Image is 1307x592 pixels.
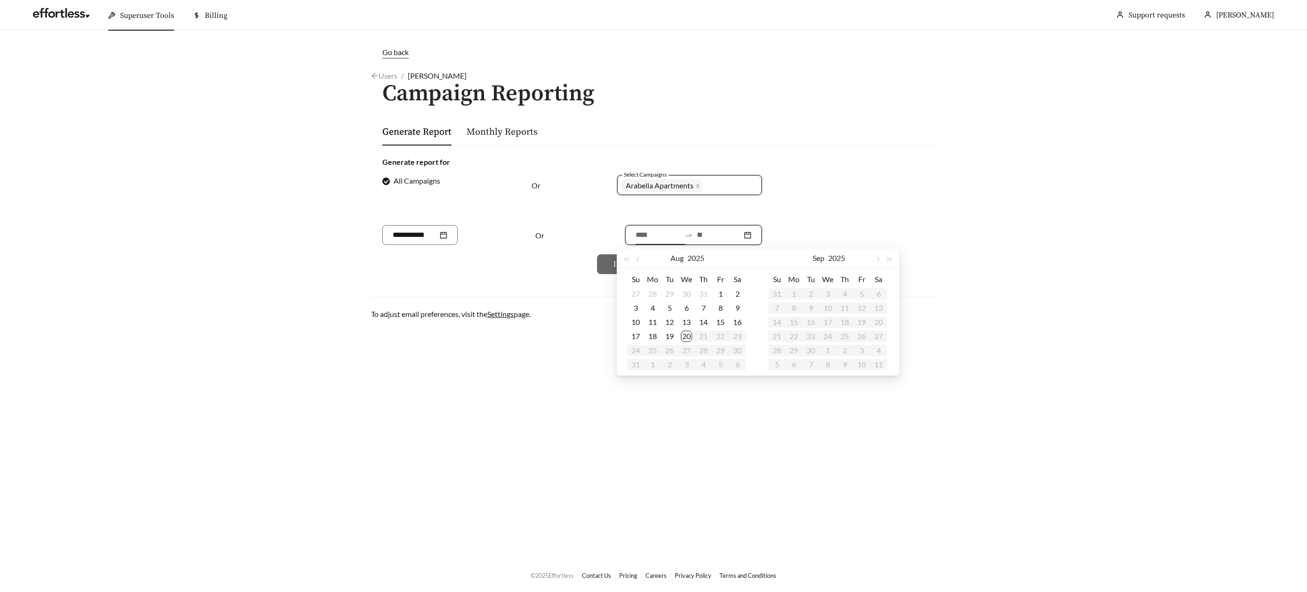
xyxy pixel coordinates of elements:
th: Fr [712,272,729,287]
th: Mo [785,272,802,287]
td: 2025-08-18 [644,329,661,343]
span: To adjust email preferences, visit the page. [371,309,531,318]
th: Sa [729,272,746,287]
span: Go back [382,48,409,57]
td: 2025-07-27 [627,287,644,301]
span: Billing [205,11,227,20]
td: 2025-07-31 [695,287,712,301]
td: 2025-08-04 [644,301,661,315]
th: We [819,272,836,287]
div: 27 [630,288,641,300]
td: 2025-08-05 [661,301,678,315]
th: Sa [870,272,887,287]
button: 2025 [687,249,704,268]
td: 2025-08-03 [627,301,644,315]
td: 2025-08-10 [627,315,644,329]
th: Su [768,272,785,287]
a: Support requests [1129,10,1185,20]
div: 19 [664,331,675,342]
div: 6 [681,302,692,314]
button: 2025 [828,249,845,268]
td: 2025-08-09 [729,301,746,315]
div: 2 [732,288,743,300]
span: swap-right [685,231,693,239]
td: 2025-08-02 [729,287,746,301]
div: 16 [732,316,743,328]
div: 18 [647,331,658,342]
th: We [678,272,695,287]
div: 4 [647,302,658,314]
div: 7 [698,302,709,314]
td: 2025-08-06 [678,301,695,315]
div: 30 [681,288,692,300]
a: Contact Us [582,572,611,579]
td: 2025-08-14 [695,315,712,329]
div: 20 [681,331,692,342]
div: 10 [630,316,641,328]
a: Privacy Policy [675,572,711,579]
th: Tu [802,272,819,287]
div: 28 [647,288,658,300]
button: Aug [670,249,684,268]
span: Superuser Tools [120,11,174,20]
th: Mo [644,272,661,287]
div: 9 [732,302,743,314]
div: 1 [715,288,726,300]
a: Monthly Reports [467,126,538,138]
a: Generate Report [382,126,452,138]
span: [PERSON_NAME] [1216,10,1274,20]
div: 14 [698,316,709,328]
span: Arabella Apartments [626,181,694,190]
td: 2025-08-07 [695,301,712,315]
td: 2025-08-16 [729,315,746,329]
span: arrow-left [371,72,379,80]
div: 31 [698,288,709,300]
td: 2025-07-28 [644,287,661,301]
td: 2025-08-13 [678,315,695,329]
div: 15 [715,316,726,328]
button: Download CSV [597,254,678,274]
th: Th [695,272,712,287]
span: Or [535,231,544,240]
td: 2025-08-19 [661,329,678,343]
span: to [685,231,693,239]
td: 2025-08-11 [644,315,661,329]
span: / [401,71,404,80]
span: © 2025 Effortless [531,572,574,579]
span: Or [532,181,541,190]
h1: Campaign Reporting [371,81,936,106]
a: Pricing [619,572,637,579]
td: 2025-08-12 [661,315,678,329]
div: 5 [664,302,675,314]
th: Su [627,272,644,287]
td: 2025-08-08 [712,301,729,315]
td: 2025-07-30 [678,287,695,301]
a: Careers [645,572,667,579]
th: Tu [661,272,678,287]
span: [PERSON_NAME] [408,71,467,80]
span: close [695,184,700,189]
strong: Generate report for [382,157,450,166]
a: Terms and Conditions [719,572,776,579]
div: 3 [630,302,641,314]
span: All Campaigns [390,175,444,187]
td: 2025-08-20 [678,329,695,343]
div: 11 [647,316,658,328]
a: arrow-leftUsers [371,71,397,80]
th: Fr [853,272,870,287]
td: 2025-08-17 [627,329,644,343]
button: Sep [813,249,824,268]
a: Settings [487,309,514,318]
div: 13 [681,316,692,328]
th: Th [836,272,853,287]
td: 2025-07-29 [661,287,678,301]
a: Go back [371,47,936,58]
td: 2025-08-15 [712,315,729,329]
div: 8 [715,302,726,314]
td: 2025-08-01 [712,287,729,301]
div: 12 [664,316,675,328]
div: 17 [630,331,641,342]
div: 29 [664,288,675,300]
